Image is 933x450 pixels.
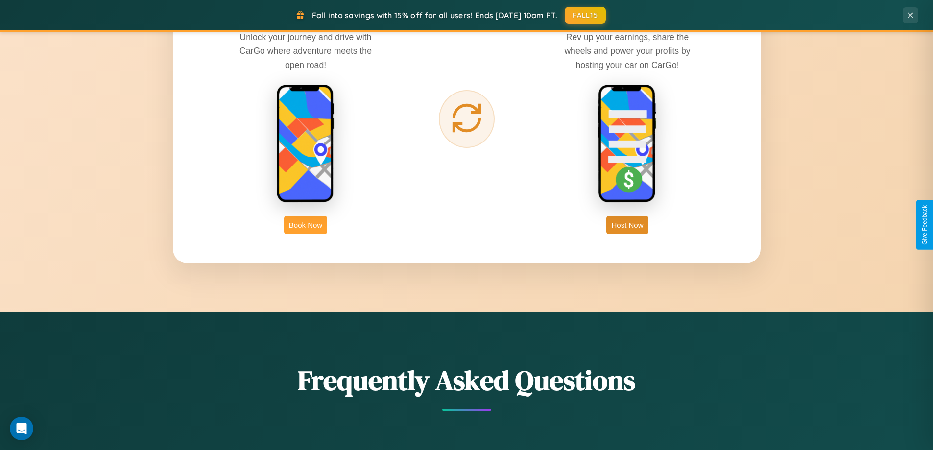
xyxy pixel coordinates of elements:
h2: Frequently Asked Questions [173,361,761,399]
img: rent phone [276,84,335,204]
p: Unlock your journey and drive with CarGo where adventure meets the open road! [232,30,379,71]
button: Host Now [606,216,648,234]
p: Rev up your earnings, share the wheels and power your profits by hosting your car on CarGo! [554,30,701,71]
button: FALL15 [565,7,606,24]
button: Book Now [284,216,327,234]
div: Open Intercom Messenger [10,417,33,440]
img: host phone [598,84,657,204]
span: Fall into savings with 15% off for all users! Ends [DATE] 10am PT. [312,10,557,20]
div: Give Feedback [921,205,928,245]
